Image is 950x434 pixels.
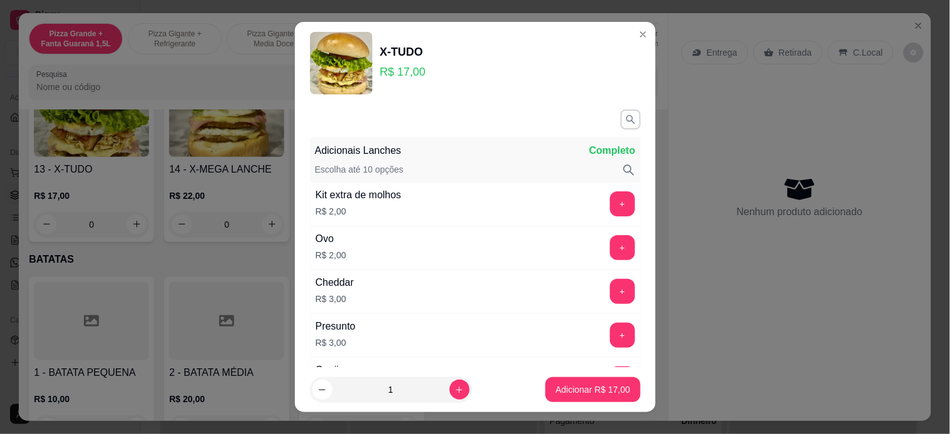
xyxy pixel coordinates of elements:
[310,32,373,94] img: product-image
[610,323,635,348] button: add
[316,319,356,334] div: Presunto
[555,383,630,396] p: Adicionar R$ 17,00
[315,163,404,177] p: Escolha até 10 opções
[610,191,635,216] button: add
[589,143,636,158] p: Completo
[316,231,346,246] div: Ovo
[633,24,653,44] button: Close
[380,63,426,81] p: R$ 17,00
[316,336,356,349] p: R$ 3,00
[545,377,640,402] button: Adicionar R$ 17,00
[610,235,635,260] button: add
[312,380,333,400] button: decrease-product-quantity
[316,275,354,290] div: Cheddar
[315,143,401,158] p: Adicionais Lanches
[380,43,426,61] div: X-TUDO
[610,366,635,391] button: add
[316,363,346,378] div: Queijo
[316,188,401,203] div: Kit extra de molhos
[316,205,401,218] p: R$ 2,00
[316,293,354,305] p: R$ 3,00
[316,249,346,261] p: R$ 2,00
[450,380,470,400] button: increase-product-quantity
[610,279,635,304] button: add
